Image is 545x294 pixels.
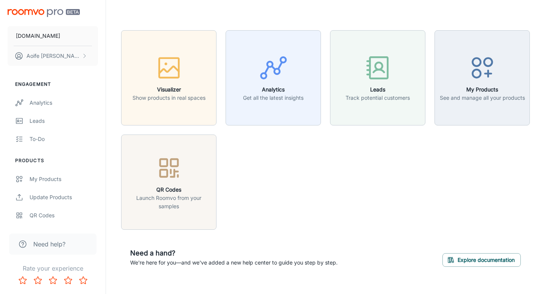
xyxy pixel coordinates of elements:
[16,32,60,40] p: [DOMAIN_NAME]
[440,94,525,102] p: See and manage all your products
[130,248,338,258] h6: Need a hand?
[442,255,521,263] a: Explore documentation
[61,273,76,288] button: Rate 4 star
[330,73,425,81] a: LeadsTrack potential customers
[121,30,216,125] button: VisualizerShow products in real spaces
[33,240,65,249] span: Need help?
[330,30,425,125] button: LeadsTrack potential customers
[8,46,98,66] button: Aoife [PERSON_NAME]
[30,175,98,183] div: My Products
[440,85,525,94] h6: My Products
[442,253,521,267] button: Explore documentation
[243,85,304,94] h6: Analytics
[30,211,98,220] div: QR Codes
[30,117,98,125] div: Leads
[121,178,216,185] a: QR CodesLaunch Roomvo from your samples
[8,9,80,17] img: Roomvo PRO Beta
[434,73,530,81] a: My ProductsSee and manage all your products
[243,94,304,102] p: Get all the latest insights
[226,30,321,125] button: AnalyticsGet all the latest insights
[126,186,212,194] h6: QR Codes
[346,94,410,102] p: Track potential customers
[6,264,100,273] p: Rate your experience
[130,258,338,267] p: We're here for you—and we've added a new help center to guide you step by step.
[45,273,61,288] button: Rate 3 star
[26,52,80,60] p: Aoife [PERSON_NAME]
[15,273,30,288] button: Rate 1 star
[30,99,98,107] div: Analytics
[132,85,206,94] h6: Visualizer
[30,273,45,288] button: Rate 2 star
[76,273,91,288] button: Rate 5 star
[434,30,530,125] button: My ProductsSee and manage all your products
[226,73,321,81] a: AnalyticsGet all the latest insights
[30,135,98,143] div: To-do
[8,26,98,46] button: [DOMAIN_NAME]
[126,194,212,210] p: Launch Roomvo from your samples
[30,193,98,201] div: Update Products
[132,94,206,102] p: Show products in real spaces
[346,85,410,94] h6: Leads
[121,135,216,230] button: QR CodesLaunch Roomvo from your samples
